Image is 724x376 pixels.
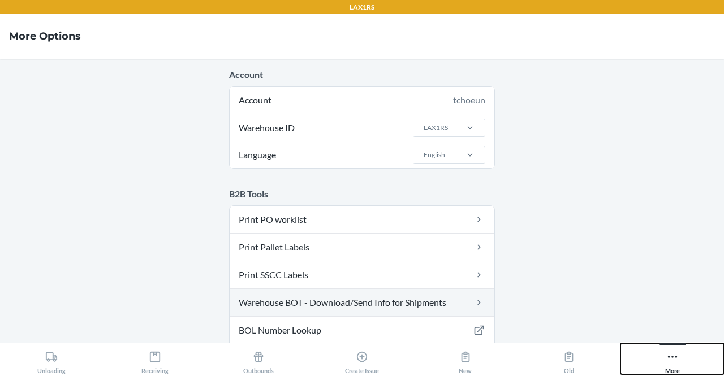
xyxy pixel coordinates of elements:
[230,261,494,288] a: Print SSCC Labels
[230,289,494,316] a: Warehouse BOT - Download/Send Info for Shipments
[424,123,448,133] div: LAX1RS
[563,346,575,374] div: Old
[424,150,445,160] div: English
[665,346,680,374] div: More
[104,343,207,374] button: Receiving
[207,343,311,374] button: Outbounds
[345,346,379,374] div: Create Issue
[517,343,620,374] button: Old
[459,346,472,374] div: New
[423,123,424,133] input: Warehouse IDLAX1RS
[237,114,296,141] span: Warehouse ID
[141,346,169,374] div: Receiving
[311,343,414,374] button: Create Issue
[237,141,278,168] span: Language
[423,150,424,160] input: LanguageEnglish
[9,29,81,44] h4: More Options
[37,346,66,374] div: Unloading
[229,187,495,201] p: B2B Tools
[413,343,517,374] button: New
[230,206,494,233] a: Print PO worklist
[230,317,494,344] a: BOL Number Lookup
[453,93,485,107] div: tchoeun
[350,2,374,12] p: LAX1RS
[620,343,724,374] button: More
[243,346,274,374] div: Outbounds
[230,234,494,261] a: Print Pallet Labels
[230,87,494,114] div: Account
[229,68,495,81] p: Account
